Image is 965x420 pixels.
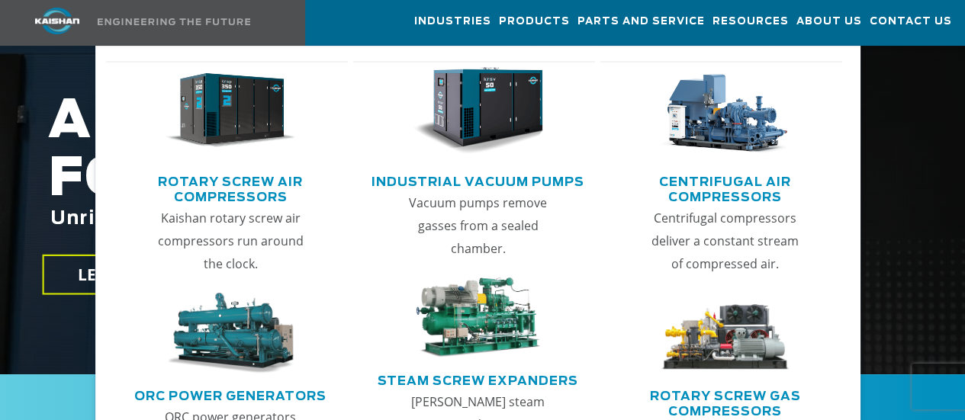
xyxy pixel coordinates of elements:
[796,1,862,42] a: About Us
[98,18,250,25] img: Engineering the future
[134,383,326,406] a: ORC Power Generators
[50,210,703,228] span: Unrivaled performance with up to 35% energy cost savings.
[400,191,556,260] p: Vacuum pumps remove gasses from a sealed chamber.
[796,13,862,30] span: About Us
[114,168,349,207] a: Rotary Screw Air Compressors
[42,255,218,295] a: LEARN MORE
[870,13,952,30] span: Contact Us
[577,13,705,30] span: Parts and Service
[414,1,491,42] a: Industries
[166,293,296,374] img: thumb-ORC-Power-Generators
[499,1,570,42] a: Products
[870,1,952,42] a: Contact Us
[577,1,705,42] a: Parts and Service
[660,67,790,155] img: thumb-Centrifugal-Air-Compressors
[712,13,789,30] span: Resources
[414,13,491,30] span: Industries
[378,367,578,390] a: Steam Screw Expanders
[648,207,803,275] p: Centrifugal compressors deliver a constant stream of compressed air.
[660,293,790,374] img: thumb-Rotary-Screw-Gas-Compressors
[712,1,789,42] a: Resources
[166,67,296,155] img: thumb-Rotary-Screw-Air-Compressors
[413,277,543,358] img: thumb-Steam-Screw-Expanders
[153,207,309,275] p: Kaishan rotary screw air compressors run around the clock.
[372,168,584,191] a: Industrial Vacuum Pumps
[608,168,843,207] a: Centrifugal Air Compressors
[48,93,770,277] h2: AIR COMPRESSORS FOR THE
[499,13,570,30] span: Products
[413,67,543,155] img: thumb-Industrial-Vacuum-Pumps
[78,264,183,286] span: LEARN MORE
